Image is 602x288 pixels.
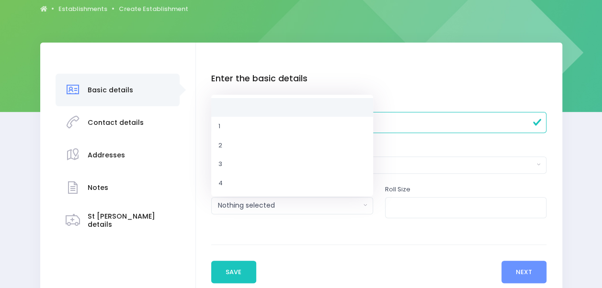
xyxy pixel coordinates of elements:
button: Community Group [211,156,546,174]
div: Nothing selected [218,200,360,210]
span: 2 [218,140,222,150]
h3: Addresses [88,151,125,159]
h3: Contact details [88,119,144,127]
span: 1 [218,122,220,131]
span: 4 [218,178,223,188]
a: Establishments [58,4,107,14]
h4: Enter the basic details [211,74,546,84]
h3: St [PERSON_NAME] details [88,212,170,229]
button: Nothing selected [211,197,373,214]
button: Next [501,261,547,284]
span: 3 [218,159,222,169]
h3: Basic details [88,86,133,94]
button: Save [211,261,256,284]
a: Create Establishment [119,4,188,14]
h3: Notes [88,184,108,192]
div: Community Group [218,160,534,170]
label: Roll Size [385,185,410,194]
